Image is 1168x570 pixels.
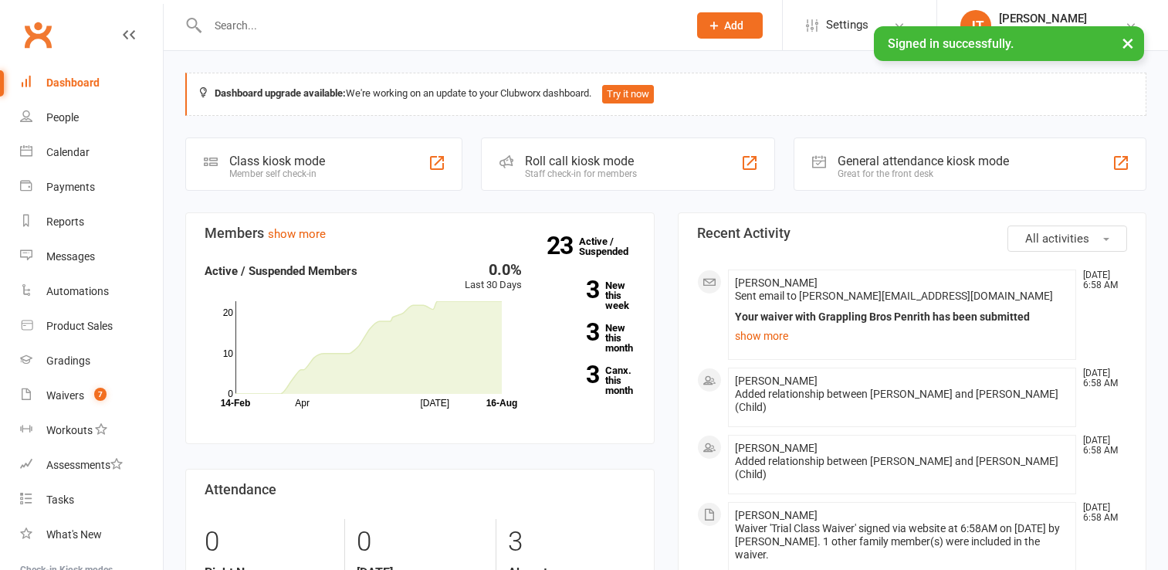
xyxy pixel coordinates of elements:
a: Payments [20,170,163,205]
h3: Attendance [205,482,635,497]
strong: 3 [545,363,599,386]
div: Added relationship between [PERSON_NAME] and [PERSON_NAME] (Child) [735,388,1070,414]
div: Product Sales [46,320,113,332]
span: [PERSON_NAME] [735,277,818,289]
div: Payments [46,181,95,193]
div: Reports [46,215,84,228]
a: Dashboard [20,66,163,100]
div: We're working on an update to your Clubworx dashboard. [185,73,1146,116]
a: 23Active / Suspended [579,225,647,268]
div: Your waiver with Grappling Bros Penrith has been submitted [735,310,1070,324]
a: Calendar [20,135,163,170]
a: 3New this week [545,280,635,310]
div: Assessments [46,459,123,471]
time: [DATE] 6:58 AM [1075,270,1126,290]
span: 7 [94,388,107,401]
div: 0.0% [465,262,522,277]
button: × [1114,26,1142,59]
div: Automations [46,285,109,297]
div: General attendance kiosk mode [838,154,1009,168]
div: Workouts [46,424,93,436]
div: What's New [46,528,102,541]
div: 0 [205,519,333,565]
strong: Active / Suspended Members [205,264,357,278]
a: show more [268,227,326,241]
div: Grappling Bros Penrith [999,25,1108,39]
a: Messages [20,239,163,274]
a: 3New this month [545,323,635,353]
span: All activities [1025,232,1089,246]
div: Roll call kiosk mode [525,154,637,168]
time: [DATE] 6:58 AM [1075,436,1126,456]
strong: 3 [545,278,599,301]
strong: 23 [547,234,579,257]
div: Great for the front desk [838,168,1009,179]
span: [PERSON_NAME] [735,509,818,521]
div: Messages [46,250,95,263]
span: Signed in successfully. [888,36,1014,51]
a: Product Sales [20,309,163,344]
div: Last 30 Days [465,262,522,293]
span: Settings [826,8,868,42]
a: Waivers 7 [20,378,163,413]
div: People [46,111,79,124]
div: [PERSON_NAME] [999,12,1108,25]
span: Add [724,19,743,32]
div: Calendar [46,146,90,158]
a: Workouts [20,413,163,448]
a: show more [735,325,1070,347]
div: Added relationship between [PERSON_NAME] and [PERSON_NAME] (Child) [735,455,1070,481]
strong: Dashboard upgrade available: [215,87,346,99]
a: What's New [20,517,163,552]
time: [DATE] 6:58 AM [1075,368,1126,388]
div: Class kiosk mode [229,154,325,168]
span: Sent email to [PERSON_NAME][EMAIL_ADDRESS][DOMAIN_NAME] [735,290,1053,302]
a: Reports [20,205,163,239]
div: JT [960,10,991,41]
div: Waivers [46,389,84,402]
div: Waiver 'Trial Class Waiver' signed via website at 6:58AM on [DATE] by [PERSON_NAME]. 1 other fami... [735,522,1070,562]
a: Clubworx [19,15,57,54]
button: Add [697,12,763,39]
div: 3 [508,519,635,565]
span: [PERSON_NAME] [735,375,818,387]
a: Automations [20,274,163,309]
div: 0 [357,519,484,565]
span: [PERSON_NAME] [735,442,818,454]
a: Tasks [20,483,163,517]
div: Gradings [46,355,90,367]
div: Member self check-in [229,168,325,179]
a: Assessments [20,448,163,483]
div: Tasks [46,494,74,506]
button: Try it now [602,85,654,103]
time: [DATE] 6:58 AM [1075,503,1126,523]
a: 3Canx. this month [545,365,635,395]
h3: Members [205,226,635,241]
div: Staff check-in for members [525,168,637,179]
strong: 3 [545,321,599,344]
a: Gradings [20,344,163,378]
input: Search... [203,15,677,36]
h3: Recent Activity [697,226,1128,241]
a: People [20,100,163,135]
button: All activities [1007,226,1127,252]
div: Dashboard [46,76,100,89]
